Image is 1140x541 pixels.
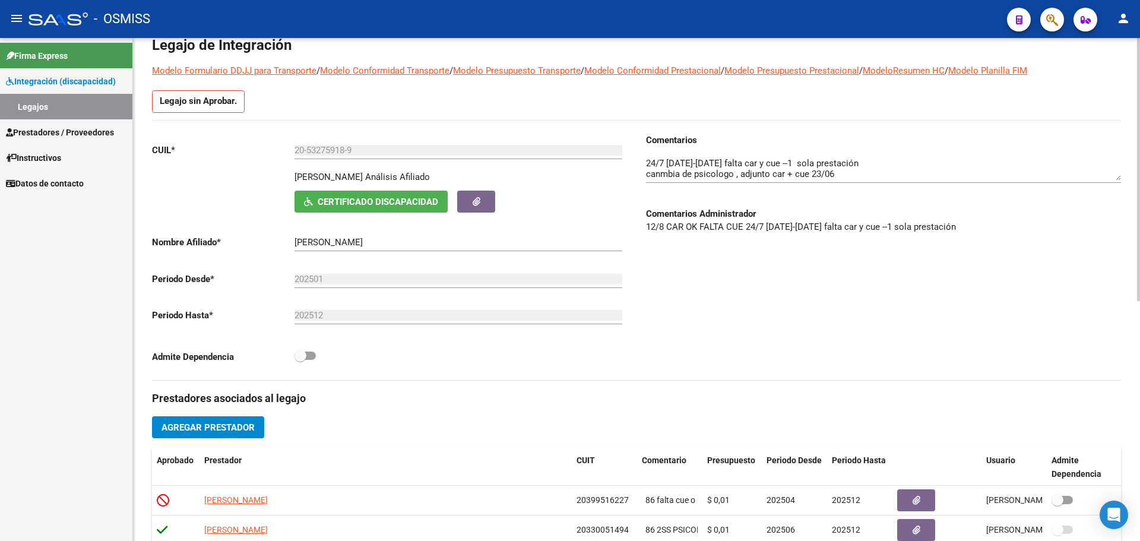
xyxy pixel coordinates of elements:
[152,144,294,157] p: CUIL
[707,495,730,505] span: $ 0,01
[637,448,702,487] datatable-header-cell: Comentario
[832,495,860,505] span: 202512
[453,65,581,76] a: Modelo Presupuesto Transporte
[199,448,572,487] datatable-header-cell: Prestador
[863,65,945,76] a: ModeloResumen HC
[204,525,268,534] span: [PERSON_NAME]
[948,65,1027,76] a: Modelo Planilla FIM
[646,207,1121,220] h3: Comentarios Administrador
[986,455,1015,465] span: Usuario
[152,236,294,249] p: Nombre Afiliado
[320,65,449,76] a: Modelo Conformidad Transporte
[707,455,755,465] span: Presupuesto
[645,525,916,534] span: 86 2SS PSICOLOGIA 24/7 [DATE]-[DATE] falta car y cue --1 sola prestación
[986,525,1079,534] span: [PERSON_NAME] [DATE]
[767,525,795,534] span: 202506
[572,448,637,487] datatable-header-cell: CUIT
[152,448,199,487] datatable-header-cell: Aprobado
[294,170,363,184] p: [PERSON_NAME]
[1047,448,1112,487] datatable-header-cell: Admite Dependencia
[157,455,194,465] span: Aprobado
[707,525,730,534] span: $ 0,01
[6,75,116,88] span: Integración (discapacidad)
[6,177,84,190] span: Datos de contacto
[1116,11,1130,26] mat-icon: person
[204,495,268,505] span: [PERSON_NAME]
[645,495,707,505] span: 86 falta cue o pp
[577,525,629,534] span: 20330051494
[832,525,860,534] span: 202512
[646,220,1121,233] p: 12/8 CAR OK FALTA CUE 24/7 [DATE]-[DATE] falta car y cue --1 sola prestación
[6,49,68,62] span: Firma Express
[6,126,114,139] span: Prestadores / Proveedores
[161,422,255,433] span: Agregar Prestador
[762,448,827,487] datatable-header-cell: Periodo Desde
[204,455,242,465] span: Prestador
[152,273,294,286] p: Periodo Desde
[724,65,859,76] a: Modelo Presupuesto Prestacional
[294,191,448,213] button: Certificado Discapacidad
[827,448,892,487] datatable-header-cell: Periodo Hasta
[152,350,294,363] p: Admite Dependencia
[577,455,595,465] span: CUIT
[9,11,24,26] mat-icon: menu
[767,495,795,505] span: 202504
[981,448,1047,487] datatable-header-cell: Usuario
[584,65,721,76] a: Modelo Conformidad Prestacional
[986,495,1079,505] span: [PERSON_NAME] [DATE]
[152,390,1121,407] h3: Prestadores asociados al legajo
[152,416,264,438] button: Agregar Prestador
[152,65,316,76] a: Modelo Formulario DDJJ para Transporte
[832,455,886,465] span: Periodo Hasta
[152,309,294,322] p: Periodo Hasta
[152,90,245,113] p: Legajo sin Aprobar.
[94,6,150,32] span: - OSMISS
[318,197,438,207] span: Certificado Discapacidad
[1100,501,1128,529] div: Open Intercom Messenger
[577,495,629,505] span: 20399516227
[646,134,1121,147] h3: Comentarios
[702,448,762,487] datatable-header-cell: Presupuesto
[767,455,822,465] span: Periodo Desde
[1052,455,1101,479] span: Admite Dependencia
[642,455,686,465] span: Comentario
[6,151,61,164] span: Instructivos
[365,170,430,184] div: Análisis Afiliado
[152,36,1121,55] h1: Legajo de Integración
